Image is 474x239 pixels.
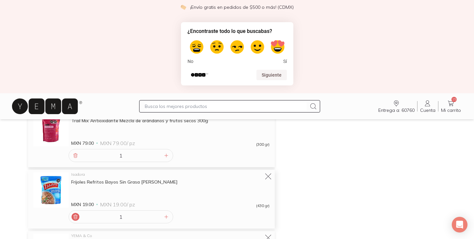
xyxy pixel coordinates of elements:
a: Frijoles Refritos Bayos Sin Grasa IsadoraIsadoraFrijoles Refritos Bayos Sin Grasa [PERSON_NAME]MX... [33,172,270,208]
button: Siguiente pregunta [256,70,287,80]
div: Isadora [71,172,270,176]
span: (300 gr) [256,142,270,146]
span: Entrega a: 60760 [378,107,415,113]
span: 15 [451,97,457,102]
span: MXN 79.00 [71,140,94,146]
p: ¡Envío gratis en pedidos de $500 o más! (CDMX) [190,4,294,10]
img: Frijoles Refritos Bayos Sin Grasa Isadora [33,172,69,208]
div: ¿Encontraste todo lo que buscabas? Select an option from 1 to 5, with 1 being No and 5 being Sí [188,38,287,65]
span: MXN 19.00 / pz [100,201,135,208]
div: YEMA & Co [71,234,270,238]
img: Trail Mix Antioxidante Mezcla de arándanos y frutos secos 300g [33,111,69,146]
span: Cuenta [420,107,435,113]
a: Entrega a: 60760 [376,99,417,113]
a: 15Mi carrito [438,99,464,113]
img: check [180,4,186,10]
span: Sí [283,59,287,65]
h2: ¿Encontraste todo lo que buscabas? Select an option from 1 to 5, with 1 being No and 5 being Sí [188,27,287,35]
input: Busca los mejores productos [145,102,307,110]
span: MXN 19.00 [71,201,94,208]
div: Open Intercom Messenger [452,217,467,232]
a: Cuenta [417,99,438,113]
span: No [188,59,193,65]
span: MXN 79.00 / pz [100,140,135,146]
div: Trail Mix Antioxidante Mezcla de arándanos y frutos secos 300g [71,118,270,124]
a: Trail Mix Antioxidante Mezcla de arándanos y frutos secos 300gYEMA & CoTrail Mix Antioxidante Mez... [33,111,270,146]
span: (430 gr) [256,204,270,208]
div: Frijoles Refritos Bayos Sin Grasa [PERSON_NAME] [71,179,270,185]
span: Mi carrito [441,107,461,113]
